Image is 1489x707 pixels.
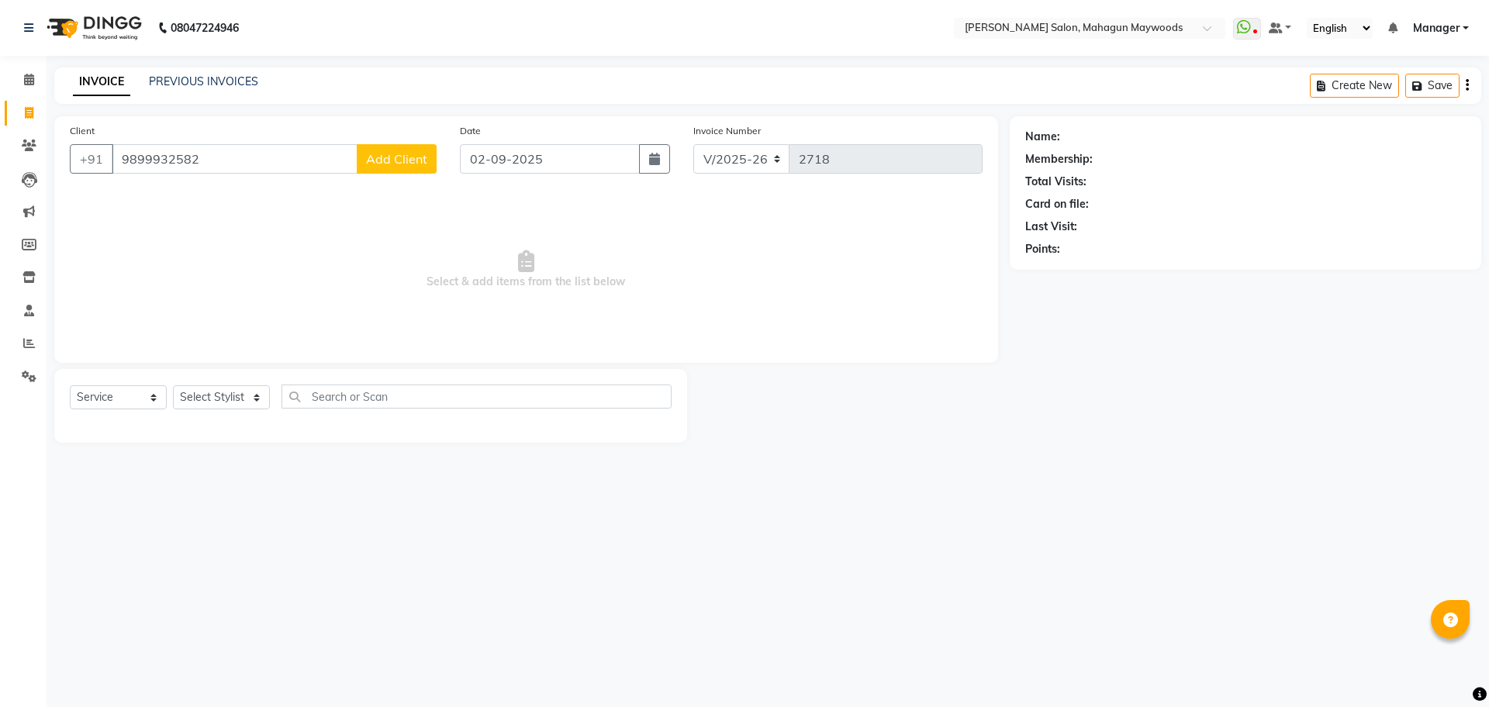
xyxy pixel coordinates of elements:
input: Search by Name/Mobile/Email/Code [112,144,358,174]
div: Total Visits: [1025,174,1087,190]
button: Create New [1310,74,1399,98]
input: Search or Scan [282,385,672,409]
label: Date [460,124,481,138]
label: Invoice Number [693,124,761,138]
button: +91 [70,144,113,174]
div: Membership: [1025,151,1093,167]
div: Name: [1025,129,1060,145]
span: Manager [1413,20,1460,36]
button: Save [1405,74,1460,98]
img: logo [40,6,146,50]
div: Points: [1025,241,1060,257]
a: INVOICE [73,68,130,96]
label: Client [70,124,95,138]
span: Add Client [366,151,427,167]
span: Select & add items from the list below [70,192,983,347]
button: Add Client [357,144,437,174]
div: Last Visit: [1025,219,1077,235]
a: PREVIOUS INVOICES [149,74,258,88]
div: Card on file: [1025,196,1089,212]
b: 08047224946 [171,6,239,50]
